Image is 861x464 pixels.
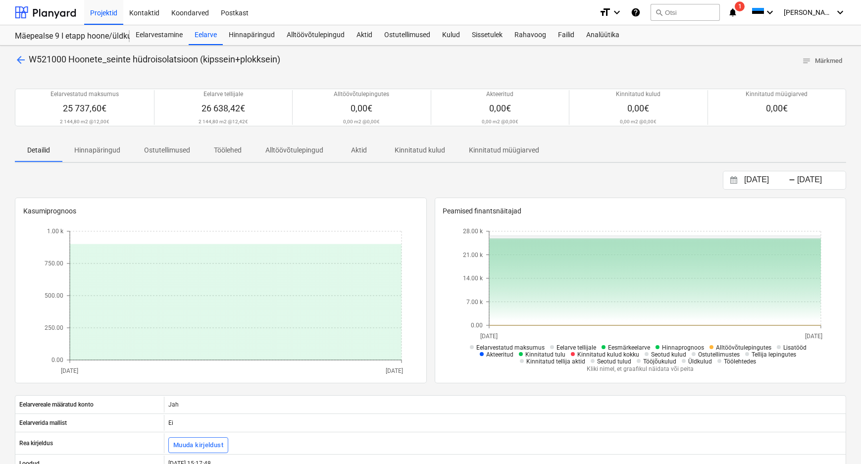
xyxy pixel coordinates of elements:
p: Kasumiprognoos [23,206,418,216]
span: Hinnaprognoos [662,344,704,351]
span: Tööjõukulud [643,358,676,365]
iframe: Chat Widget [811,416,861,464]
p: Eelarverida mallist [19,419,67,427]
span: arrow_back [15,54,27,66]
p: Töölehed [214,145,242,155]
div: Ostutellimused [378,25,436,45]
input: Algus [742,173,793,187]
span: Tellija lepingutes [752,351,796,358]
span: Ostutellimustes [698,351,740,358]
p: Alltöövõtulepingud [265,145,323,155]
span: Kinnitatud kulud kokku [577,351,639,358]
p: Kinnitatud kulud [395,145,445,155]
div: Ei [164,415,846,431]
span: Seotud tulud [597,358,631,365]
tspan: 14.00 k [463,275,483,282]
div: Mäepealse 9 I etapp hoone/üldkulud//maatööd (2101988//2101671) [15,31,118,42]
div: Jah [164,397,846,412]
div: - [789,177,795,183]
span: Seotud kulud [651,351,686,358]
span: Lisatööd [783,344,807,351]
span: Eesmärkeelarve [608,344,650,351]
tspan: 21.00 k [463,252,483,258]
span: Eelarvestatud maksumus [476,344,545,351]
tspan: 7.00 k [466,299,483,306]
a: Eelarvestamine [130,25,189,45]
span: Märkmed [802,55,842,67]
a: Alltöövõtulepingud [281,25,351,45]
button: Interact with the calendar and add the check-in date for your trip. [725,175,742,186]
tspan: 750.00 [45,260,63,267]
p: Kinnitatud müügiarved [746,90,808,99]
i: format_size [599,6,611,18]
a: Hinnapäringud [223,25,281,45]
button: Otsi [651,4,720,21]
span: Üldkulud [688,358,712,365]
tspan: 1.00 k [47,228,64,235]
tspan: [DATE] [386,368,403,375]
input: Lõpp [795,173,846,187]
p: Ostutellimused [144,145,190,155]
span: 0,00€ [351,103,372,113]
p: 2 144,80 m2 @ 12,42€ [199,118,248,125]
p: 0,00 m2 @ 0,00€ [620,118,657,125]
i: Abikeskus [631,6,641,18]
p: Kinnitatud müügiarved [469,145,539,155]
p: Eelarve tellijale [203,90,243,99]
button: Muuda kirjeldust [168,437,228,453]
tspan: 0.00 [51,357,63,363]
button: Märkmed [798,53,846,69]
tspan: 28.00 k [463,228,483,235]
a: Kulud [436,25,466,45]
p: Detailid [27,145,51,155]
span: 25 737,60€ [63,103,106,113]
span: notes [802,56,811,65]
span: W521000 Hoonete_seinte hüdroisolatsioon (kipssein+plokksein) [29,54,280,64]
p: Kliki nimel, et graafikul näidata või peita [459,365,821,373]
p: Rea kirjeldus [19,439,53,448]
tspan: 250.00 [45,324,63,331]
span: Alltöövõtulepingutes [716,344,771,351]
span: 26 638,42€ [202,103,245,113]
p: 0,00 m2 @ 0,00€ [343,118,380,125]
span: 0,00€ [489,103,511,113]
p: Eelarvereale määratud konto [19,401,94,409]
p: 0,00 m2 @ 0,00€ [482,118,518,125]
span: Akteeritud [486,351,513,358]
p: 2 144,80 m2 @ 12,00€ [60,118,109,125]
p: Akteeritud [486,90,513,99]
tspan: [DATE] [481,333,498,340]
p: Alltöövõtulepingutes [334,90,389,99]
span: 0,00€ [766,103,788,113]
div: Analüütika [580,25,625,45]
span: 0,00€ [627,103,649,113]
span: [PERSON_NAME][GEOGRAPHIC_DATA] [784,8,833,16]
tspan: [DATE] [805,333,822,340]
div: Muuda kirjeldust [173,440,223,451]
a: Sissetulek [466,25,508,45]
span: search [655,8,663,16]
a: Failid [552,25,580,45]
span: Eelarve tellijale [557,344,596,351]
a: Rahavoog [508,25,552,45]
p: Kinnitatud kulud [616,90,660,99]
span: Töölehtedes [724,358,756,365]
span: Kinnitatud tellija aktid [526,358,585,365]
p: Eelarvestatud maksumus [51,90,119,99]
a: Eelarve [189,25,223,45]
tspan: 500.00 [45,292,63,299]
p: Hinnapäringud [74,145,120,155]
span: 1 [735,1,745,11]
p: Aktid [347,145,371,155]
tspan: [DATE] [61,368,78,375]
tspan: 0.00 [471,322,483,329]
